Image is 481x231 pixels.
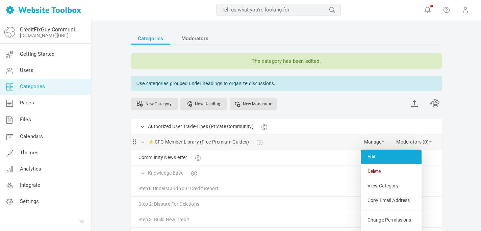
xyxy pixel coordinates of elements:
[20,133,43,139] span: Calendars
[361,193,422,208] a: Copy Email Address
[4,27,15,37] img: globe-icon.png
[138,32,163,45] span: Categories
[20,26,79,33] a: CreditFixGuy Community Forum
[181,32,208,45] span: Moderators
[138,153,187,162] a: Community Newsletter
[20,117,31,123] span: Files
[20,166,41,172] span: Analytics
[138,184,219,193] a: Step1: Understand Your Credit Report
[361,213,422,227] a: Change Permissions
[361,150,422,164] a: Edit
[131,98,178,110] a: Use multiple categories to organize discussions
[175,32,215,45] a: Moderators
[20,182,40,188] span: Integrate
[20,83,45,89] span: Categories
[148,122,254,131] a: Authorized User Trade-Lines (Private Community)
[20,100,34,106] span: Pages
[396,134,431,146] a: Moderators for this category
[148,169,183,177] a: Knowledge Base
[138,200,199,208] a: Step 2: Dispute For Deletions
[361,164,422,179] a: Delete
[361,179,422,193] a: View Category
[131,53,442,69] div: The category has been edited.
[180,98,227,110] a: New Heading
[230,98,277,110] a: Assigning a user as a moderator for a category gives them permission to help oversee the content
[20,51,54,57] span: Getting Started
[131,76,442,91] div: Use categories grouped under headings to organize discussions.
[364,134,384,146] a: Manage
[216,4,341,16] input: Tell us what you're looking for
[20,150,39,156] span: Themes
[20,67,33,73] span: Users
[131,32,170,45] a: Categories
[20,198,39,204] span: Settings
[138,215,189,224] a: Step 3: Build New Credit
[20,33,69,38] a: [DOMAIN_NAME][URL]
[148,138,249,146] a: ⚡ CFG Member Library (Free Premium Guides)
